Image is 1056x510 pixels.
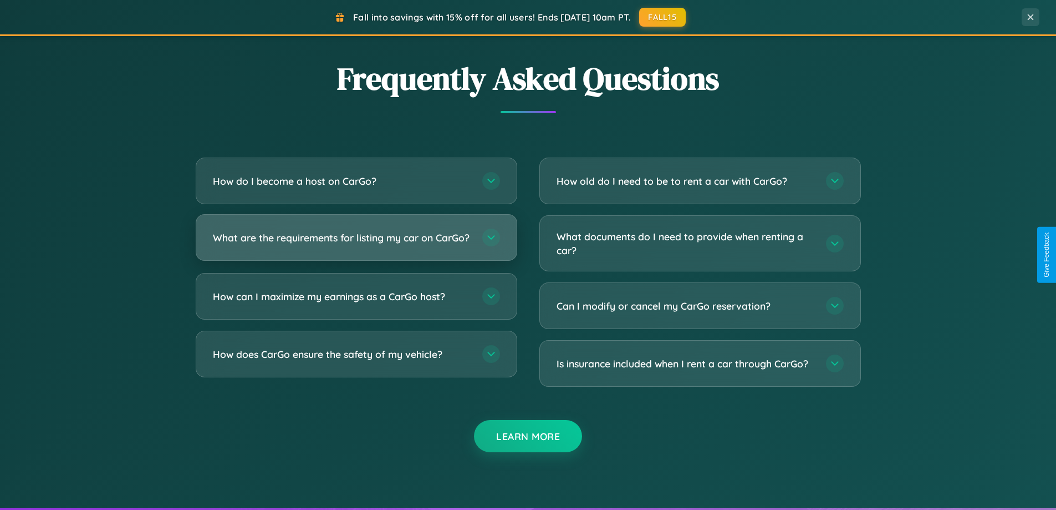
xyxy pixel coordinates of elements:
[213,290,471,304] h3: How can I maximize my earnings as a CarGo host?
[557,230,815,257] h3: What documents do I need to provide when renting a car?
[474,420,582,452] button: Learn More
[557,174,815,188] h3: How old do I need to be to rent a car with CarGo?
[353,12,631,23] span: Fall into savings with 15% off for all users! Ends [DATE] 10am PT.
[557,299,815,313] h3: Can I modify or cancel my CarGo reservation?
[196,57,861,100] h2: Frequently Asked Questions
[1043,233,1050,277] div: Give Feedback
[213,174,471,188] h3: How do I become a host on CarGo?
[213,347,471,361] h3: How does CarGo ensure the safety of my vehicle?
[639,8,686,27] button: FALL15
[213,231,471,245] h3: What are the requirements for listing my car on CarGo?
[557,357,815,371] h3: Is insurance included when I rent a car through CarGo?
